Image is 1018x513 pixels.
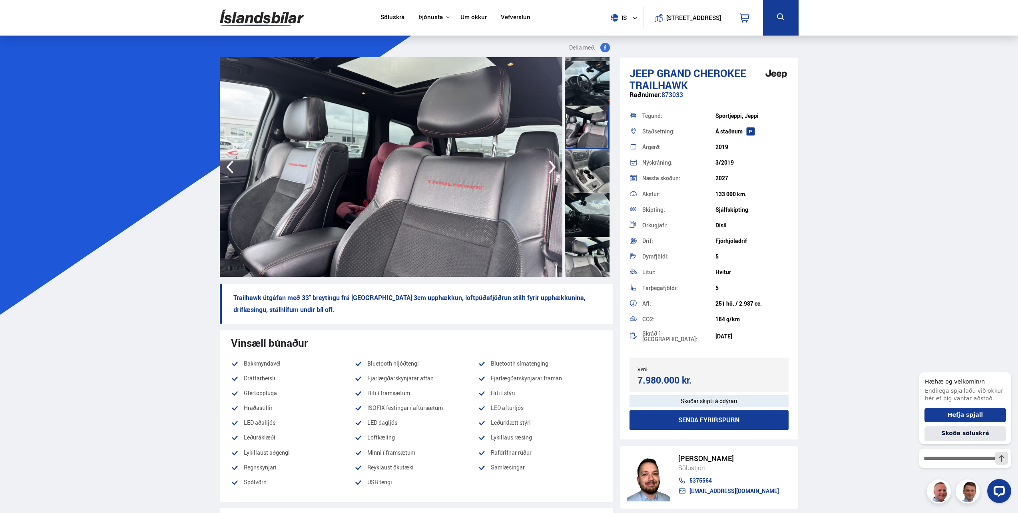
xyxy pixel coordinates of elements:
[562,57,905,277] img: 3365222.jpeg
[355,359,478,368] li: Bluetooth hljóðtengi
[569,43,596,52] span: Deila með:
[231,433,355,442] li: Leðuráklæði
[630,66,654,80] span: Jeep
[355,374,478,383] li: Fjarlægðarskynjarar aftan
[231,463,355,472] li: Regnskynjari
[220,57,562,277] img: 3365221.jpeg
[630,66,746,92] span: Grand Cherokee TRAILHAWK
[642,254,715,259] div: Dyrafjöldi:
[642,285,715,291] div: Farþegafjöldi:
[715,113,789,119] div: Sportjeppi, Jeppi
[608,6,643,30] button: is
[637,375,707,386] div: 7.980.000 kr.
[715,222,789,229] div: Dísil
[608,14,628,22] span: is
[355,388,478,398] li: Hiti í framsætum
[642,269,715,275] div: Litur:
[630,90,661,99] span: Raðnúmer:
[478,403,602,413] li: LED afturljós
[231,448,355,457] li: Lykillaust aðgengi
[715,159,789,166] div: 3/2019
[478,388,602,398] li: Hiti í stýri
[355,463,478,472] li: Reyklaust ökutæki
[678,488,779,494] a: [EMAIL_ADDRESS][DOMAIN_NAME]
[678,463,779,473] div: Sölustjóri
[355,477,478,492] li: USB tengi
[678,477,779,484] a: 5375564
[642,301,715,306] div: Afl:
[478,463,602,472] li: Samlæsingar
[460,14,487,22] a: Um okkur
[355,433,478,442] li: Loftkæling
[642,160,715,165] div: Nýskráning:
[355,403,478,413] li: ISOFIX festingar í aftursætum
[478,418,602,427] li: Leðurklætt stýri
[648,6,725,29] a: [STREET_ADDRESS]
[630,91,789,107] div: 873033
[637,366,709,372] div: Verð:
[231,374,355,383] li: Dráttarbeisli
[630,410,789,430] button: Senda fyrirspurn
[642,316,715,322] div: CO2:
[715,269,789,275] div: Hvítur
[231,418,355,427] li: LED aðalljós
[715,191,789,197] div: 133 000 km.
[669,14,718,21] button: [STREET_ADDRESS]
[355,448,478,457] li: Minni í framsætum
[231,477,355,487] li: Spólvörn
[642,113,715,119] div: Tegund:
[501,14,530,22] a: Vefverslun
[715,238,789,244] div: Fjórhjóladrif
[642,144,715,150] div: Árgerð:
[381,14,404,22] a: Söluskrá
[913,358,1014,509] iframe: LiveChat chat widget
[611,14,618,22] img: svg+xml;base64,PHN2ZyB4bWxucz0iaHR0cDovL3d3dy53My5vcmcvMjAwMC9zdmciIHdpZHRoPSI1MTIiIGhlaWdodD0iNT...
[760,62,792,86] img: brand logo
[355,418,478,427] li: LED dagljós
[678,454,779,463] div: [PERSON_NAME]
[642,238,715,244] div: Drif:
[715,285,789,291] div: 5
[715,128,789,135] div: Á staðnum
[715,175,789,181] div: 2027
[566,43,613,52] button: Deila með:
[418,14,443,21] button: Þjónusta
[630,395,789,407] div: Skoðar skipti á ódýrari
[220,5,304,31] img: G0Ugv5HjCgRt.svg
[478,433,602,442] li: Lykillaus ræsing
[642,175,715,181] div: Næsta skoðun:
[478,359,602,368] li: Bluetooth símatenging
[231,337,602,349] div: Vinsæll búnaður
[627,453,670,501] img: nhp88E3Fdnt1Opn2.png
[231,388,355,398] li: Glertopplúga
[642,207,715,213] div: Skipting:
[478,374,602,383] li: Fjarlægðarskynjarar framan
[231,403,355,413] li: Hraðastillir
[715,144,789,150] div: 2019
[642,129,715,134] div: Staðsetning:
[231,359,355,368] li: Bakkmyndavél
[642,191,715,197] div: Akstur:
[715,316,789,322] div: 184 g/km
[715,333,789,340] div: [DATE]
[642,331,715,342] div: Skráð í [GEOGRAPHIC_DATA]:
[715,207,789,213] div: Sjálfskipting
[715,253,789,260] div: 5
[642,223,715,228] div: Orkugjafi:
[478,448,602,457] li: Rafdrifnar rúður
[220,284,613,324] p: Trailhawk útgáfan með 33" breytingu frá [GEOGRAPHIC_DATA] 3cm upphækkun, loftpúðafjöðrun stillt f...
[715,300,789,307] div: 251 hö. / 2.987 cc.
